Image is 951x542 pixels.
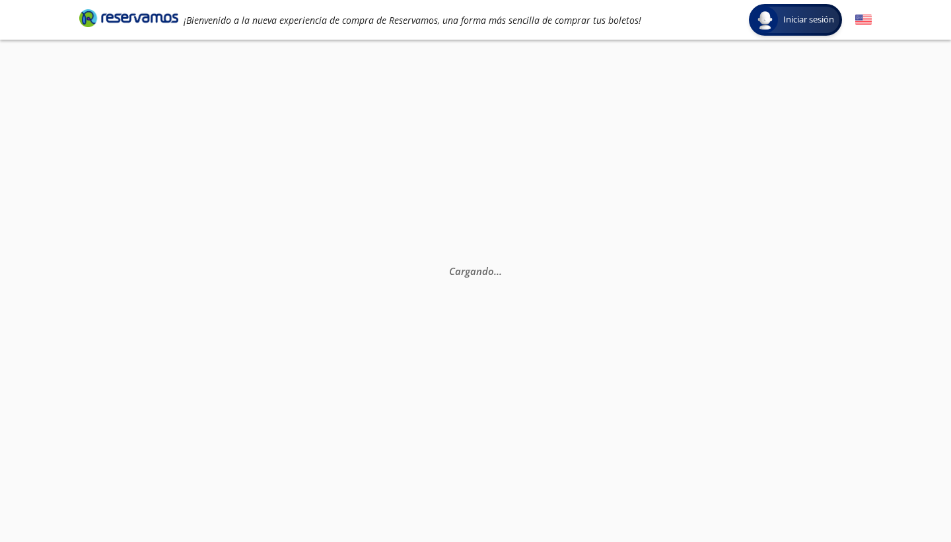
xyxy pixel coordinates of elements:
em: Cargando [449,264,502,278]
em: ¡Bienvenido a la nueva experiencia de compra de Reservamos, una forma más sencilla de comprar tus... [184,14,641,26]
i: Brand Logo [79,8,178,28]
span: . [499,264,502,278]
span: Iniciar sesión [778,13,839,26]
button: English [855,12,872,28]
span: . [497,264,499,278]
span: . [494,264,497,278]
a: Brand Logo [79,8,178,32]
